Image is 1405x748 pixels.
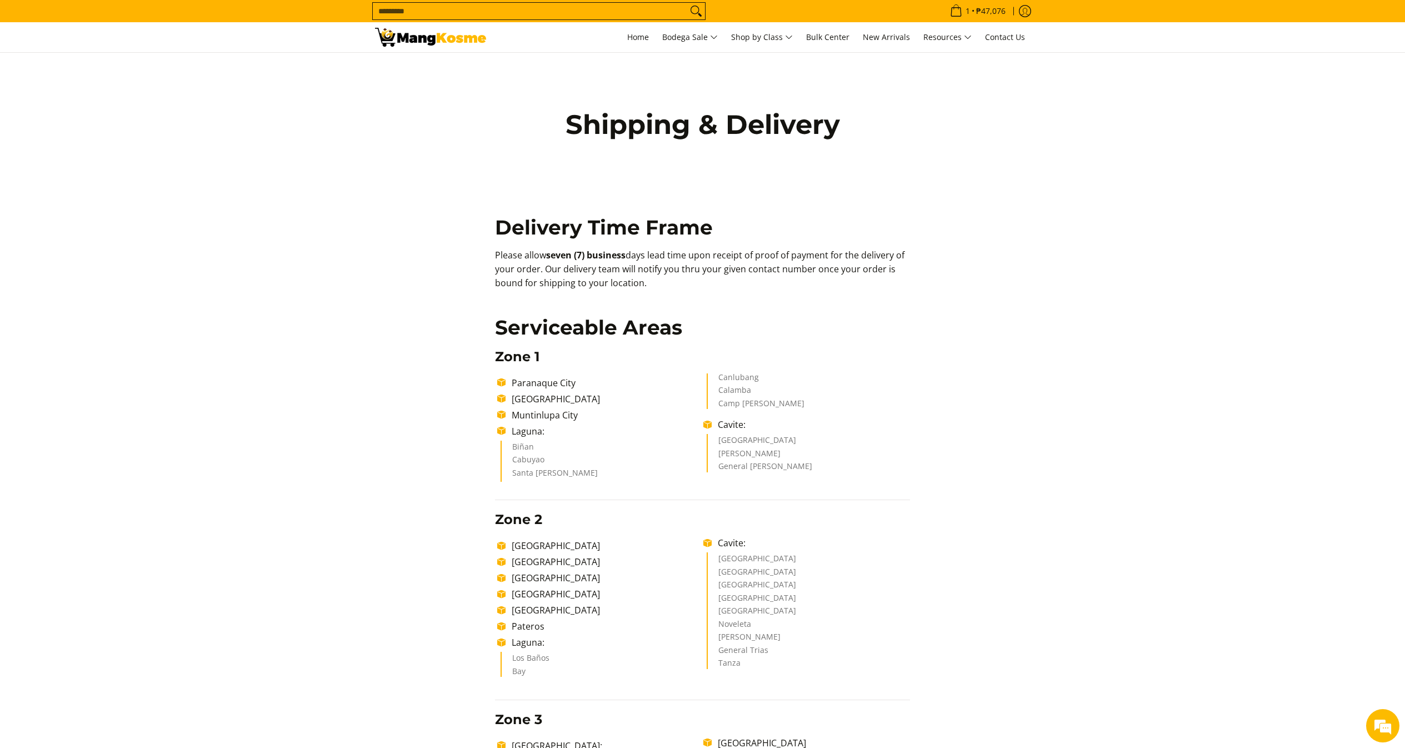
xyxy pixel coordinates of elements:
[985,32,1025,42] span: Contact Us
[506,555,703,569] li: [GEOGRAPHIC_DATA]
[506,408,703,422] li: Muntinlupa City
[687,3,705,19] button: Search
[718,607,899,620] li: [GEOGRAPHIC_DATA]
[546,249,626,261] b: seven (7) business
[718,462,899,472] li: General [PERSON_NAME]
[863,32,910,42] span: New Arrivals
[718,555,899,568] li: [GEOGRAPHIC_DATA]
[712,418,909,431] li: Cavite:
[947,5,1009,17] span: •
[923,31,972,44] span: Resources
[497,22,1031,52] nav: Main Menu
[718,436,899,450] li: [GEOGRAPHIC_DATA]
[718,594,899,607] li: [GEOGRAPHIC_DATA]
[506,636,703,649] li: Laguna:
[506,392,703,406] li: [GEOGRAPHIC_DATA]
[726,22,798,52] a: Shop by Class
[495,315,910,340] h2: Serviceable Areas
[495,348,910,365] h3: Zone 1
[979,22,1031,52] a: Contact Us
[512,654,693,667] li: Los Baños
[512,667,693,677] li: Bay
[801,22,855,52] a: Bulk Center
[506,539,703,552] li: [GEOGRAPHIC_DATA]
[718,400,899,410] li: Camp [PERSON_NAME]
[857,22,916,52] a: New Arrivals
[662,31,718,44] span: Bodega Sale
[512,443,693,456] li: Biñan
[506,620,703,633] li: Pateros
[718,568,899,581] li: [GEOGRAPHIC_DATA]
[506,571,703,585] li: [GEOGRAPHIC_DATA]
[512,377,576,389] span: Paranaque City
[506,587,703,601] li: [GEOGRAPHIC_DATA]
[918,22,977,52] a: Resources
[806,32,849,42] span: Bulk Center
[964,7,972,15] span: 1
[506,425,703,438] li: Laguna:
[718,386,899,400] li: Calamba
[718,581,899,594] li: [GEOGRAPHIC_DATA]
[495,511,910,528] h3: Zone 2
[718,450,899,463] li: [PERSON_NAME]
[731,31,793,44] span: Shop by Class
[375,28,486,47] img: Shipping &amp; Delivery Page l Mang Kosme: Home Appliances Warehouse Sale!
[718,659,899,669] li: Tanza
[974,7,1007,15] span: ₱47,076
[718,633,899,646] li: [PERSON_NAME]
[495,711,910,728] h3: Zone 3
[712,536,909,550] li: Cavite:
[512,456,693,469] li: Cabuyao
[495,215,910,240] h2: Delivery Time Frame
[718,373,899,387] li: Canlubang
[718,646,899,660] li: General Trias
[718,620,899,634] li: Noveleta
[627,32,649,42] span: Home
[506,604,703,617] li: [GEOGRAPHIC_DATA]
[512,469,693,482] li: Santa [PERSON_NAME]
[622,22,654,52] a: Home
[657,22,723,52] a: Bodega Sale
[542,108,864,141] h1: Shipping & Delivery
[495,248,910,301] p: Please allow days lead time upon receipt of proof of payment for the delivery of your order. Our ...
